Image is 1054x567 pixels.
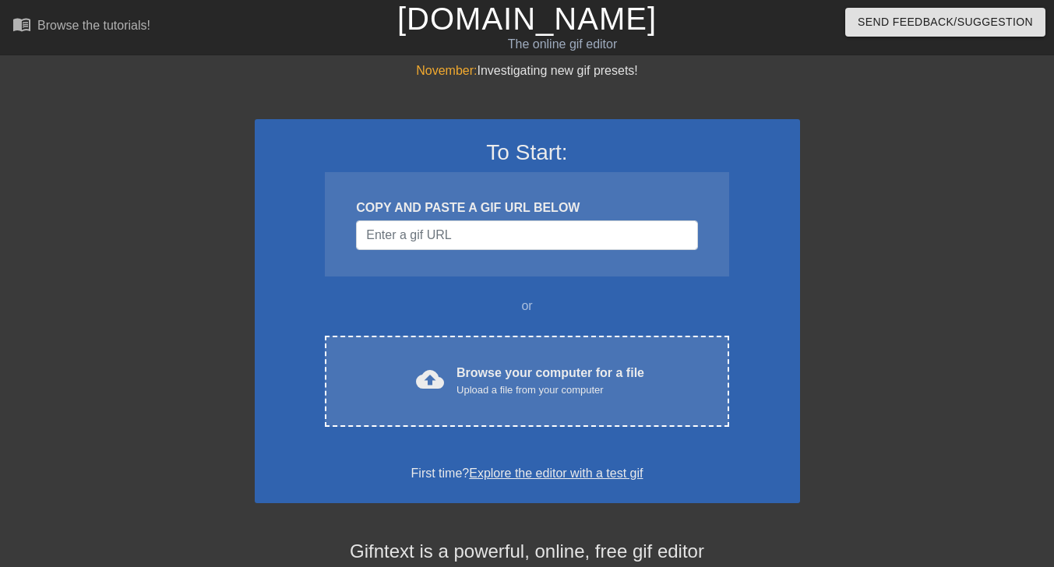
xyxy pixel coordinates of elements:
[255,541,800,563] h4: Gifntext is a powerful, online, free gif editor
[275,139,780,166] h3: To Start:
[456,364,644,398] div: Browse your computer for a file
[12,15,31,33] span: menu_book
[456,382,644,398] div: Upload a file from your computer
[255,62,800,80] div: Investigating new gif presets!
[275,464,780,483] div: First time?
[295,297,760,315] div: or
[12,15,150,39] a: Browse the tutorials!
[845,8,1045,37] button: Send Feedback/Suggestion
[469,467,643,480] a: Explore the editor with a test gif
[37,19,150,32] div: Browse the tutorials!
[356,220,697,250] input: Username
[416,64,477,77] span: November:
[858,12,1033,32] span: Send Feedback/Suggestion
[397,2,657,36] a: [DOMAIN_NAME]
[356,199,697,217] div: COPY AND PASTE A GIF URL BELOW
[416,365,444,393] span: cloud_upload
[359,35,766,54] div: The online gif editor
